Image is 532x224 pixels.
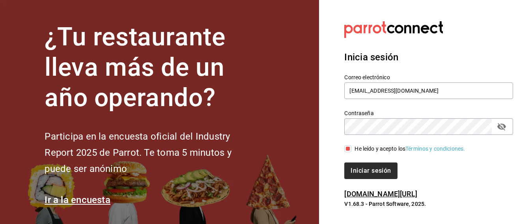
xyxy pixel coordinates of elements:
[344,162,397,179] button: Iniciar sesión
[45,194,110,205] a: Ir a la encuesta
[344,75,513,80] label: Correo electrónico
[344,200,513,208] p: V1.68.3 - Parrot Software, 2025.
[495,120,508,133] button: passwordField
[45,129,258,177] h2: Participa en la encuesta oficial del Industry Report 2025 de Parrot. Te toma 5 minutos y puede se...
[344,190,417,198] a: [DOMAIN_NAME][URL]
[344,82,513,99] input: Ingresa tu correo electrónico
[344,110,513,116] label: Contraseña
[344,50,513,64] h3: Inicia sesión
[45,22,258,113] h1: ¿Tu restaurante lleva más de un año operando?
[405,146,465,152] a: Términos y condiciones.
[355,145,465,153] div: He leído y acepto los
